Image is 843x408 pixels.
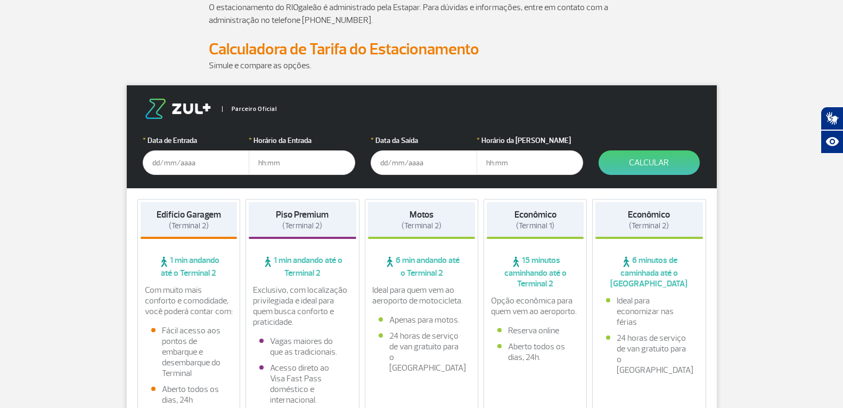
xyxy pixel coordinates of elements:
li: Aberto todos os dias, 24h. [497,341,573,363]
span: 1 min andando até o Terminal 2 [141,255,238,278]
label: Data de Entrada [143,135,249,146]
li: Reserva online [497,325,573,336]
p: Ideal para quem vem ao aeroporto de motocicleta. [372,285,471,306]
li: 24 horas de serviço de van gratuito para o [GEOGRAPHIC_DATA] [606,333,692,375]
li: Ideal para economizar nas férias [606,295,692,327]
p: Opção econômica para quem vem ao aeroporto. [491,295,579,317]
label: Horário da Entrada [249,135,355,146]
img: logo-zul.png [143,99,213,119]
span: (Terminal 1) [516,221,554,231]
h2: Calculadora de Tarifa do Estacionamento [209,39,635,59]
button: Abrir recursos assistivos. [821,130,843,154]
strong: Motos [410,209,433,220]
strong: Piso Premium [276,209,329,220]
p: O estacionamento do RIOgaleão é administrado pela Estapar. Para dúvidas e informações, entre em c... [209,1,635,27]
p: Exclusivo, com localização privilegiada e ideal para quem busca conforto e praticidade. [253,285,352,327]
strong: Econômico [628,209,670,220]
button: Calcular [599,150,700,175]
span: 6 min andando até o Terminal 2 [368,255,476,278]
li: 24 horas de serviço de van gratuito para o [GEOGRAPHIC_DATA] [379,331,465,373]
strong: Edifício Garagem [157,209,221,220]
li: Acesso direto ao Visa Fast Pass doméstico e internacional. [259,363,346,405]
button: Abrir tradutor de língua de sinais. [821,107,843,130]
span: (Terminal 2) [402,221,441,231]
input: hh:mm [477,150,583,175]
strong: Econômico [514,209,556,220]
span: 15 minutos caminhando até o Terminal 2 [487,255,584,289]
li: Fácil acesso aos pontos de embarque e desembarque do Terminal [151,325,227,379]
span: (Terminal 2) [169,221,209,231]
p: Com muito mais conforto e comodidade, você poderá contar com: [145,285,233,317]
label: Data da Saída [371,135,477,146]
span: 1 min andando até o Terminal 2 [249,255,356,278]
label: Horário da [PERSON_NAME] [477,135,583,146]
input: dd/mm/aaaa [371,150,477,175]
span: Parceiro Oficial [222,106,277,112]
li: Vagas maiores do que as tradicionais. [259,336,346,357]
div: Plugin de acessibilidade da Hand Talk. [821,107,843,154]
span: 6 minutos de caminhada até o [GEOGRAPHIC_DATA] [595,255,703,289]
li: Apenas para motos. [379,315,465,325]
li: Aberto todos os dias, 24h [151,384,227,405]
p: Simule e compare as opções. [209,59,635,72]
input: dd/mm/aaaa [143,150,249,175]
input: hh:mm [249,150,355,175]
span: (Terminal 2) [282,221,322,231]
span: (Terminal 2) [629,221,669,231]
